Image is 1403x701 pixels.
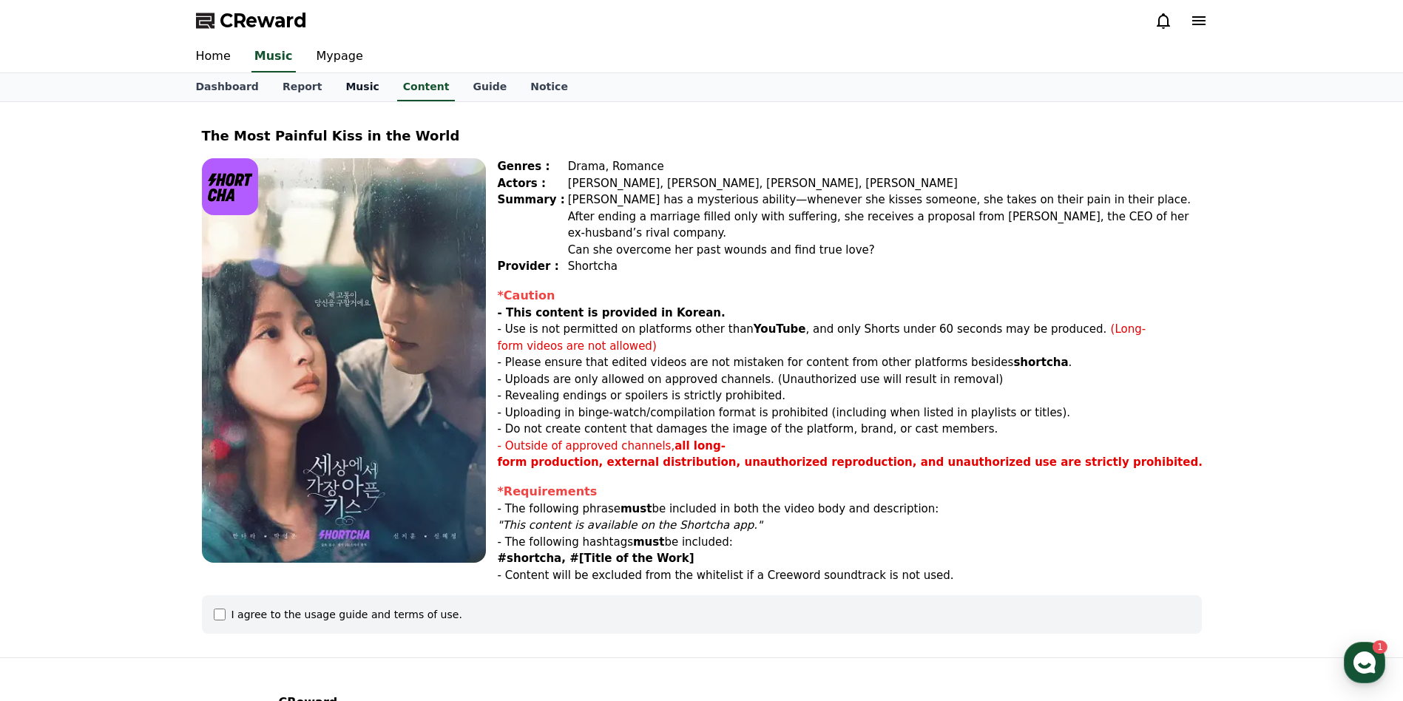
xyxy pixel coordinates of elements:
[196,9,307,33] a: CReward
[498,175,565,192] div: Actors :
[498,192,565,258] div: Summary :
[498,404,1203,421] p: - Uploading in binge-watch/compilation format is prohibited (including when listed in playlists o...
[568,158,1203,175] div: Drama, Romance
[397,73,456,101] a: Content
[305,41,375,72] a: Mypage
[38,491,64,503] span: Home
[219,491,255,503] span: Settings
[568,192,1203,209] div: [PERSON_NAME] has a mysterious ability—whenever she kisses someone, she takes on their pain in th...
[461,73,518,101] a: Guide
[184,73,271,101] a: Dashboard
[202,126,1202,146] div: The Most Painful Kiss in the World
[498,287,1203,305] div: *Caution
[202,158,259,215] img: logo
[568,209,1203,242] div: After ending a marriage filled only with suffering, she receives a proposal from [PERSON_NAME], t...
[754,322,806,336] strong: YouTube
[498,354,1203,371] p: - Please ensure that edited videos are not mistaken for content from other platforms besides .
[271,73,334,101] a: Report
[334,73,391,101] a: Music
[4,469,98,506] a: Home
[498,439,675,453] span: - Outside of approved channels,
[498,306,726,319] strong: - This content is provided in Korean.
[202,158,486,563] img: video
[498,567,1203,584] p: - Content will be excluded from the whitelist if a Creeword soundtrack is not used.
[498,322,1146,353] span: (Long-form videos are not allowed)
[1013,356,1068,369] strong: shortcha
[568,175,1203,192] div: [PERSON_NAME], [PERSON_NAME], [PERSON_NAME], [PERSON_NAME]
[498,552,694,565] strong: #shortcha, #[Title of the Work]
[568,258,1203,275] div: Shortcha
[498,421,1203,438] p: - Do not create content that damages the image of the platform, brand, or cast members.
[251,41,296,72] a: Music
[568,242,1203,259] div: Can she overcome her past wounds and find true love?
[633,535,664,549] strong: must
[518,73,580,101] a: Notice
[123,492,166,504] span: Messages
[498,501,1203,518] p: - The following phrase be included in both the video body and description:
[231,607,462,622] div: I agree to the usage guide and terms of use.
[498,518,763,532] em: "This content is available on the Shortcha app."
[498,387,1203,404] p: - Revealing endings or spoilers is strictly prohibited.
[498,483,1203,501] div: *Requirements
[150,468,155,480] span: 1
[191,469,284,506] a: Settings
[220,9,307,33] span: CReward
[98,469,191,506] a: 1Messages
[498,258,565,275] div: Provider :
[498,158,565,175] div: Genres :
[184,41,243,72] a: Home
[498,371,1203,388] p: - Uploads are only allowed on approved channels. (Unauthorized use will result in removal)
[621,502,652,515] strong: must
[498,321,1203,354] p: - Use is not permitted on platforms other than , and only Shorts under 60 seconds may be produced.
[498,534,1203,551] p: - The following hashtags be included:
